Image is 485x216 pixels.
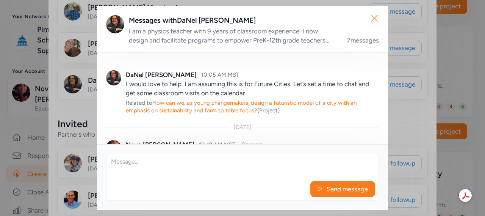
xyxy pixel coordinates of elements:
span: How can we, as young changemakers, design a futuristic model of a city with an emphasis on sustai... [126,99,357,114]
img: Avatar [106,70,121,85]
div: DaNel [PERSON_NAME] [126,70,197,79]
img: Avatar [106,15,124,33]
span: Opened [241,141,262,148]
div: I am a physics teacher with 9 years of classroom experience. I now design and facilitate programs... [129,27,338,45]
span: Related to (Project) [126,99,357,114]
span: 10:05 AM MST [201,71,239,78]
div: 7 messages [347,36,379,45]
div: [DATE] [234,123,252,131]
div: Messages with DaNel [PERSON_NAME] [129,15,379,26]
p: I would love to help. I am assuming this is for Future Cities. Let’s set a time to chat and get s... [126,79,379,98]
span: 10:18 AM MST [199,141,235,148]
div: Nova [PERSON_NAME] [126,140,194,149]
span: Send message [326,184,369,194]
img: Avatar [106,140,121,155]
button: Send message [310,181,375,197]
span: · [238,141,239,148]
